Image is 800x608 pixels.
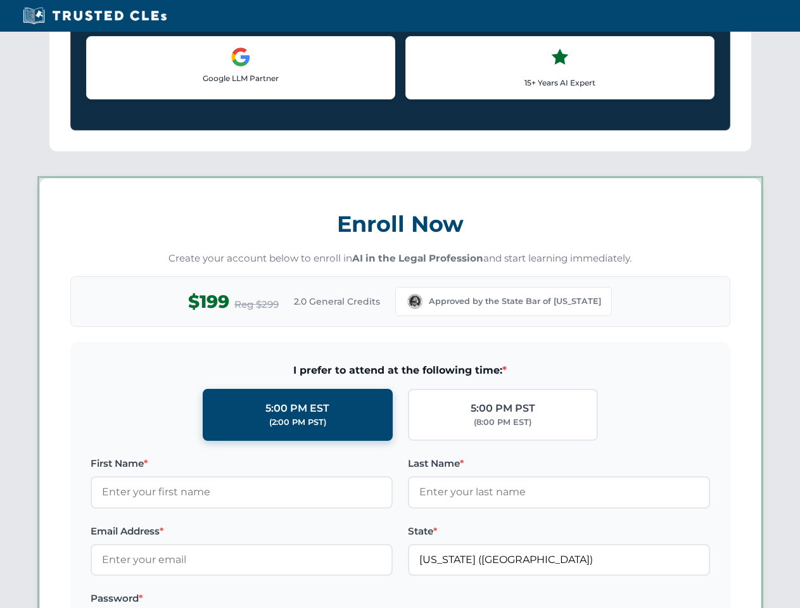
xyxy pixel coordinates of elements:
label: Email Address [91,524,393,539]
label: Last Name [408,456,710,471]
div: (8:00 PM EST) [474,416,531,429]
img: Washington Bar [406,293,424,310]
input: Washington (WA) [408,544,710,576]
span: Approved by the State Bar of [US_STATE] [429,295,601,308]
p: Google LLM Partner [97,72,384,84]
span: $199 [188,288,229,316]
input: Enter your first name [91,476,393,508]
label: State [408,524,710,539]
p: Create your account below to enroll in and start learning immediately. [70,251,730,266]
div: (2:00 PM PST) [269,416,326,429]
span: Reg $299 [234,297,279,312]
label: First Name [91,456,393,471]
span: I prefer to attend at the following time: [91,362,710,379]
img: Google [231,47,251,67]
p: 15+ Years AI Expert [416,77,704,89]
div: 5:00 PM PST [471,400,535,417]
img: Trusted CLEs [19,6,170,25]
div: 5:00 PM EST [265,400,329,417]
span: 2.0 General Credits [294,294,380,308]
label: Password [91,591,393,606]
input: Enter your email [91,544,393,576]
h3: Enroll Now [70,204,730,244]
input: Enter your last name [408,476,710,508]
strong: AI in the Legal Profession [352,252,483,264]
